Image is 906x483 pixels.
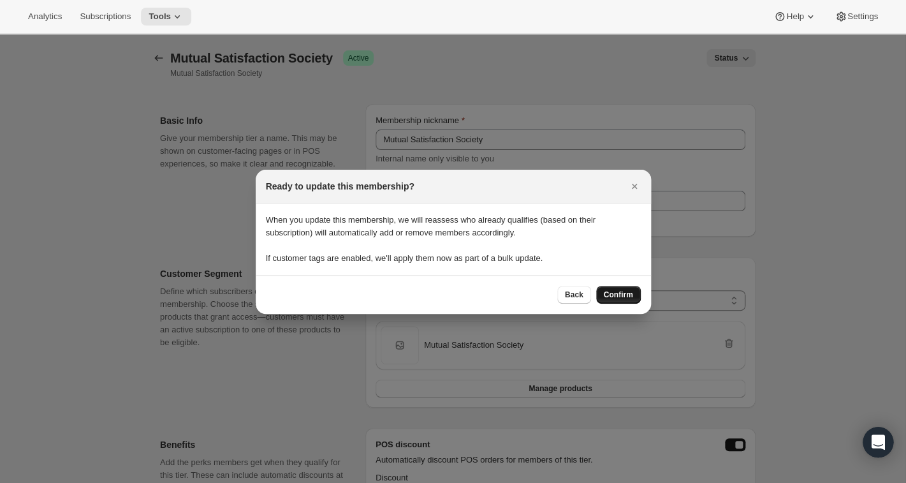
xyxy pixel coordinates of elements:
[266,252,641,265] p: If customer tags are enabled, we'll apply them now as part of a bulk update.
[847,11,878,22] span: Settings
[28,11,62,22] span: Analytics
[786,11,803,22] span: Help
[565,290,583,300] span: Back
[863,427,893,457] div: Open Intercom Messenger
[80,11,131,22] span: Subscriptions
[266,214,641,239] p: When you update this membership, we will reassess who already qualifies (based on their subscript...
[20,8,69,26] button: Analytics
[604,290,633,300] span: Confirm
[827,8,886,26] button: Settings
[141,8,191,26] button: Tools
[766,8,824,26] button: Help
[625,177,643,195] button: Close
[557,286,591,304] button: Back
[266,180,414,193] h2: Ready to update this membership?
[149,11,171,22] span: Tools
[72,8,138,26] button: Subscriptions
[596,286,641,304] button: Confirm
